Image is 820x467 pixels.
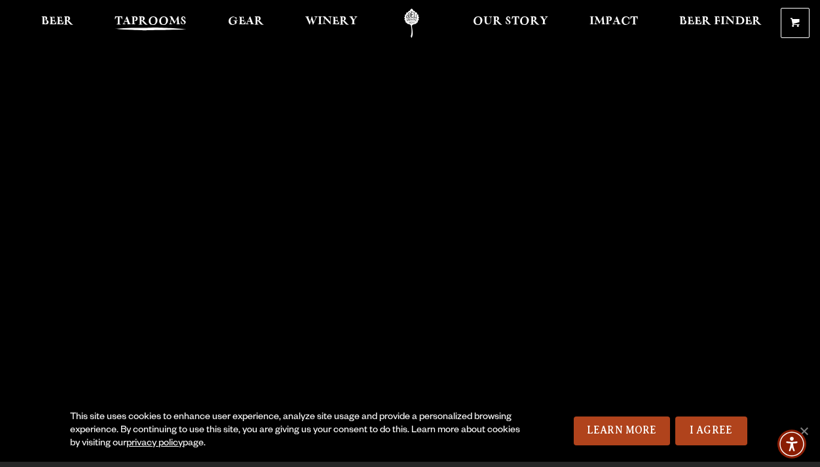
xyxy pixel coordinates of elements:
span: Beer [41,16,73,27]
a: Impact [581,9,646,38]
span: Impact [589,16,638,27]
a: I Agree [675,416,747,445]
span: Winery [305,16,358,27]
div: This site uses cookies to enhance user experience, analyze site usage and provide a personalized ... [70,411,523,451]
span: Our Story [473,16,548,27]
a: Our Story [464,9,557,38]
a: Taprooms [106,9,195,38]
span: Gear [228,16,264,27]
a: privacy policy [126,439,183,449]
a: Odell Home [387,9,436,38]
a: Beer Finder [671,9,770,38]
a: Learn More [574,416,670,445]
a: Winery [297,9,366,38]
a: Gear [219,9,272,38]
div: Accessibility Menu [777,430,806,458]
span: Beer Finder [679,16,762,27]
span: Taprooms [115,16,187,27]
a: Beer [33,9,82,38]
